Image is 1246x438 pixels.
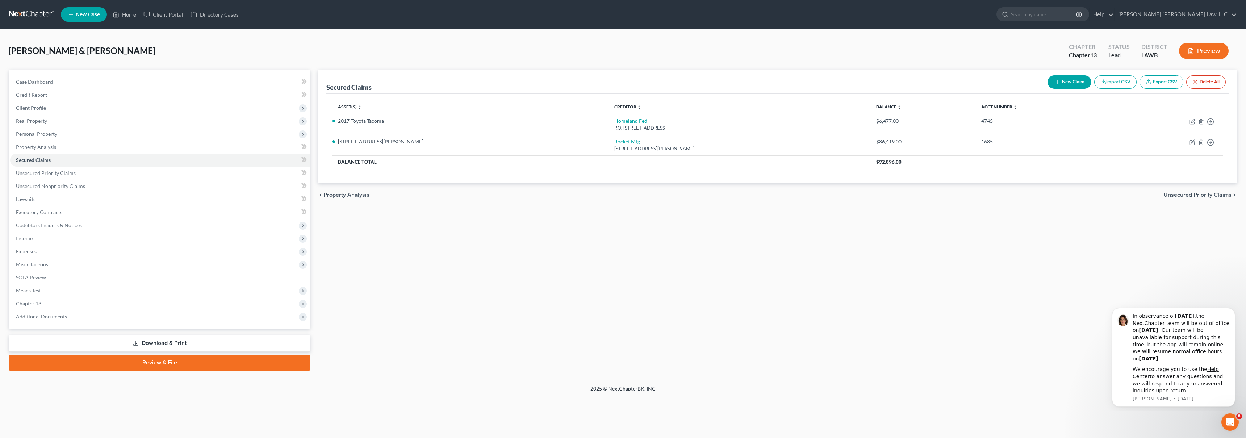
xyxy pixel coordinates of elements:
[876,104,902,109] a: Balance unfold_more
[10,193,310,206] a: Lawsuits
[1090,8,1114,21] a: Help
[1094,75,1137,89] button: Import CSV
[897,105,902,109] i: unfold_more
[1069,51,1097,59] div: Chapter
[1101,301,1246,411] iframe: Intercom notifications message
[1221,413,1239,431] iframe: Intercom live chat
[16,92,47,98] span: Credit Report
[16,274,46,280] span: SOFA Review
[323,192,369,198] span: Property Analysis
[10,75,310,88] a: Case Dashboard
[332,155,870,168] th: Balance Total
[10,88,310,101] a: Credit Report
[76,12,100,17] span: New Case
[1232,192,1237,198] i: chevron_right
[16,222,82,228] span: Codebtors Insiders & Notices
[1179,43,1229,59] button: Preview
[9,45,155,56] span: [PERSON_NAME] & [PERSON_NAME]
[981,138,1106,145] div: 1685
[358,105,362,109] i: unfold_more
[1090,51,1097,58] span: 13
[318,192,323,198] i: chevron_left
[10,206,310,219] a: Executory Contracts
[1141,51,1167,59] div: LAWB
[10,167,310,180] a: Unsecured Priority Claims
[1069,43,1097,51] div: Chapter
[16,235,33,241] span: Income
[10,271,310,284] a: SOFA Review
[1163,192,1237,198] button: Unsecured Priority Claims chevron_right
[16,300,41,306] span: Chapter 13
[9,335,310,352] a: Download & Print
[16,209,62,215] span: Executory Contracts
[326,83,372,92] div: Secured Claims
[876,117,970,125] div: $6,477.00
[16,170,76,176] span: Unsecured Priority Claims
[614,118,647,124] a: Homeland Fed
[16,157,51,163] span: Secured Claims
[10,154,310,167] a: Secured Claims
[1048,75,1091,89] button: New Claim
[614,138,640,145] a: Rocket Mtg
[1141,43,1167,51] div: District
[10,141,310,154] a: Property Analysis
[140,8,187,21] a: Client Portal
[16,261,48,267] span: Miscellaneous
[338,138,603,145] li: [STREET_ADDRESS][PERSON_NAME]
[981,117,1106,125] div: 4745
[1186,75,1226,89] button: Delete All
[338,117,603,125] li: 2017 Toyota Tacoma
[1013,105,1017,109] i: unfold_more
[614,104,641,109] a: Creditor unfold_more
[9,355,310,371] a: Review & File
[16,196,35,202] span: Lawsuits
[338,104,362,109] a: Asset(s) unfold_more
[16,313,67,320] span: Additional Documents
[876,159,902,165] span: $92,896.00
[16,248,37,254] span: Expenses
[876,138,970,145] div: $86,419.00
[16,118,47,124] span: Real Property
[614,145,865,152] div: [STREET_ADDRESS][PERSON_NAME]
[981,104,1017,109] a: Acct Number unfold_more
[1108,43,1130,51] div: Status
[187,8,242,21] a: Directory Cases
[1140,75,1183,89] a: Export CSV
[16,183,85,189] span: Unsecured Nonpriority Claims
[1108,51,1130,59] div: Lead
[16,287,41,293] span: Means Test
[1115,8,1237,21] a: [PERSON_NAME] [PERSON_NAME] Law, LLC
[1236,413,1242,419] span: 8
[16,79,53,85] span: Case Dashboard
[10,180,310,193] a: Unsecured Nonpriority Claims
[16,144,56,150] span: Property Analysis
[417,385,829,398] div: 2025 © NextChapterBK, INC
[1163,192,1232,198] span: Unsecured Priority Claims
[1011,8,1077,21] input: Search by name...
[318,192,369,198] button: chevron_left Property Analysis
[614,125,865,132] div: P.O. [STREET_ADDRESS]
[16,105,46,111] span: Client Profile
[16,131,57,137] span: Personal Property
[637,105,641,109] i: unfold_more
[109,8,140,21] a: Home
